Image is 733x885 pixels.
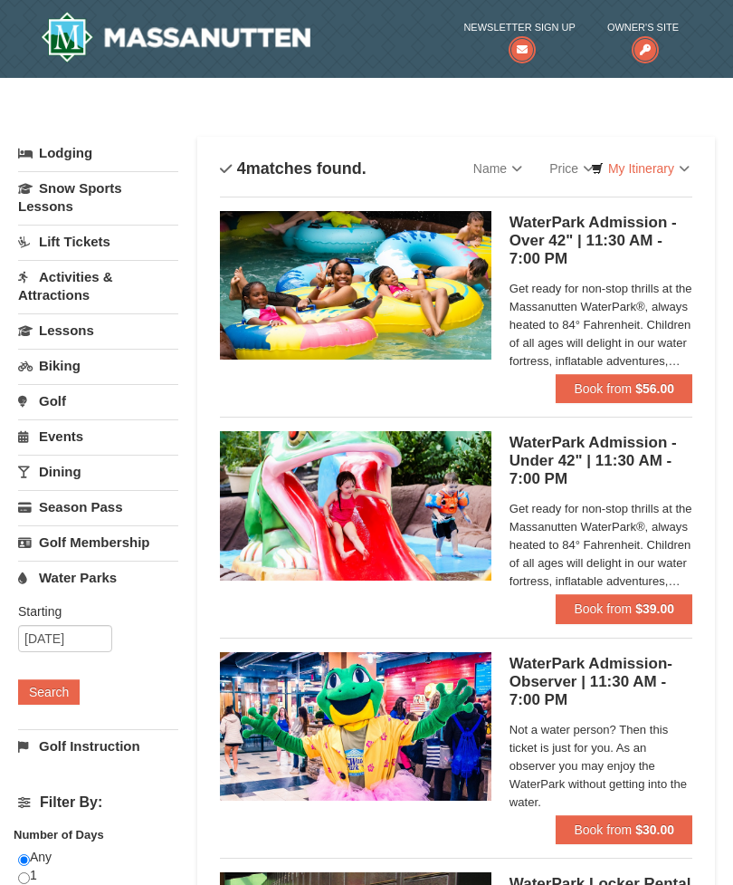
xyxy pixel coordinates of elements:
img: 6619917-1560-394ba125.jpg [220,211,491,360]
a: Events [18,419,178,453]
label: Starting [18,602,165,620]
a: Price [536,150,607,187]
span: Not a water person? Then this ticket is just for you. As an observer you may enjoy the WaterPark ... [509,721,692,812]
a: Golf Instruction [18,729,178,763]
h5: WaterPark Admission- Observer | 11:30 AM - 7:00 PM [509,655,692,709]
strong: $39.00 [635,601,674,616]
strong: $30.00 [635,822,674,837]
a: Biking [18,349,178,382]
button: Book from $30.00 [556,815,692,844]
a: Dining [18,455,178,488]
span: Newsletter Sign Up [463,18,575,36]
a: Lodging [18,137,178,169]
button: Book from $56.00 [556,374,692,403]
button: Book from $39.00 [556,594,692,623]
span: Get ready for non-stop thrills at the Massanutten WaterPark®, always heated to 84° Fahrenheit. Ch... [509,500,692,591]
span: Owner's Site [607,18,679,36]
a: Golf [18,384,178,418]
span: Book from [574,822,632,837]
a: Golf Membership [18,525,178,559]
a: Snow Sports Lessons [18,171,178,223]
a: My Itinerary [579,155,701,182]
span: Book from [574,601,632,616]
a: Activities & Attractions [18,260,178,312]
a: Lessons [18,313,178,347]
img: 6619917-1570-0b90b492.jpg [220,431,491,580]
a: Newsletter Sign Up [463,18,575,55]
strong: $56.00 [635,381,674,396]
a: Season Pass [18,490,178,524]
a: Owner's Site [607,18,679,55]
img: Massanutten Resort Logo [41,12,310,63]
h5: WaterPark Admission - Under 42" | 11:30 AM - 7:00 PM [509,434,692,488]
strong: Number of Days [14,828,104,842]
h5: WaterPark Admission - Over 42" | 11:30 AM - 7:00 PM [509,214,692,268]
a: Lift Tickets [18,225,178,258]
span: Book from [574,381,632,396]
a: Water Parks [18,561,178,594]
button: Search [18,679,80,705]
a: Name [460,150,536,187]
span: Get ready for non-stop thrills at the Massanutten WaterPark®, always heated to 84° Fahrenheit. Ch... [509,280,692,370]
img: 6619917-1587-675fdf84.jpg [220,652,491,801]
a: Massanutten Resort [41,12,310,63]
h4: Filter By: [18,794,178,811]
